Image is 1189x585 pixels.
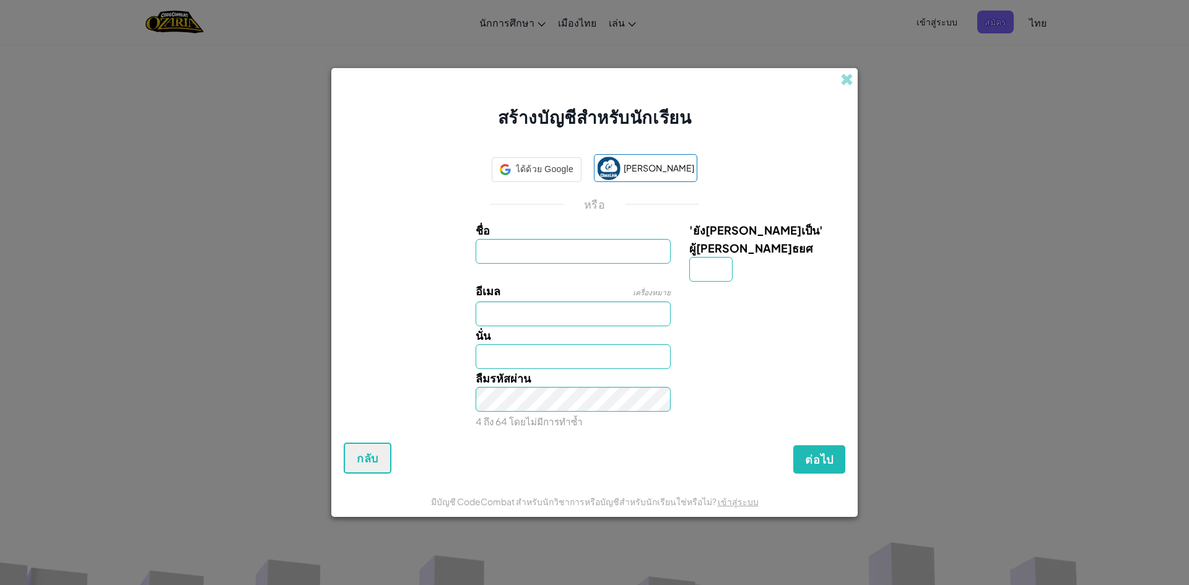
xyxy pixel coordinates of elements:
[516,164,573,174] font: ได้ด้วย Google
[805,452,834,467] font: ต่อไป
[689,223,823,255] font: 'ยัง[PERSON_NAME]เป็น' ผู้[PERSON_NAME]ธยศ
[597,157,621,180] img: classlink-logo-small.png
[718,496,759,507] a: เข้าสู่ระบบ
[584,197,605,211] font: หรือ
[476,284,500,298] font: อีเมล
[431,496,716,507] font: มีบัญชี CodeCombat สำหรับนักวิชาการหรือบัญชีสำหรับนักเรียนใช่หรือไม่?
[476,223,490,237] font: ชื่อ
[476,415,583,427] font: 4 ถึง 64 โดยไม่มีการทำซ้ำ
[624,162,694,173] font: [PERSON_NAME]
[344,443,391,474] button: กลับ
[498,106,692,128] font: สร้างบัญชีสำหรับนักเรียน
[793,445,845,474] button: ต่อไป
[476,328,490,342] font: นั่น
[357,451,378,466] font: กลับ
[476,371,531,385] font: ลืมรหัสผ่าน
[633,288,671,297] font: เครื่องหมาย
[492,157,581,182] div: ได้ด้วย Google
